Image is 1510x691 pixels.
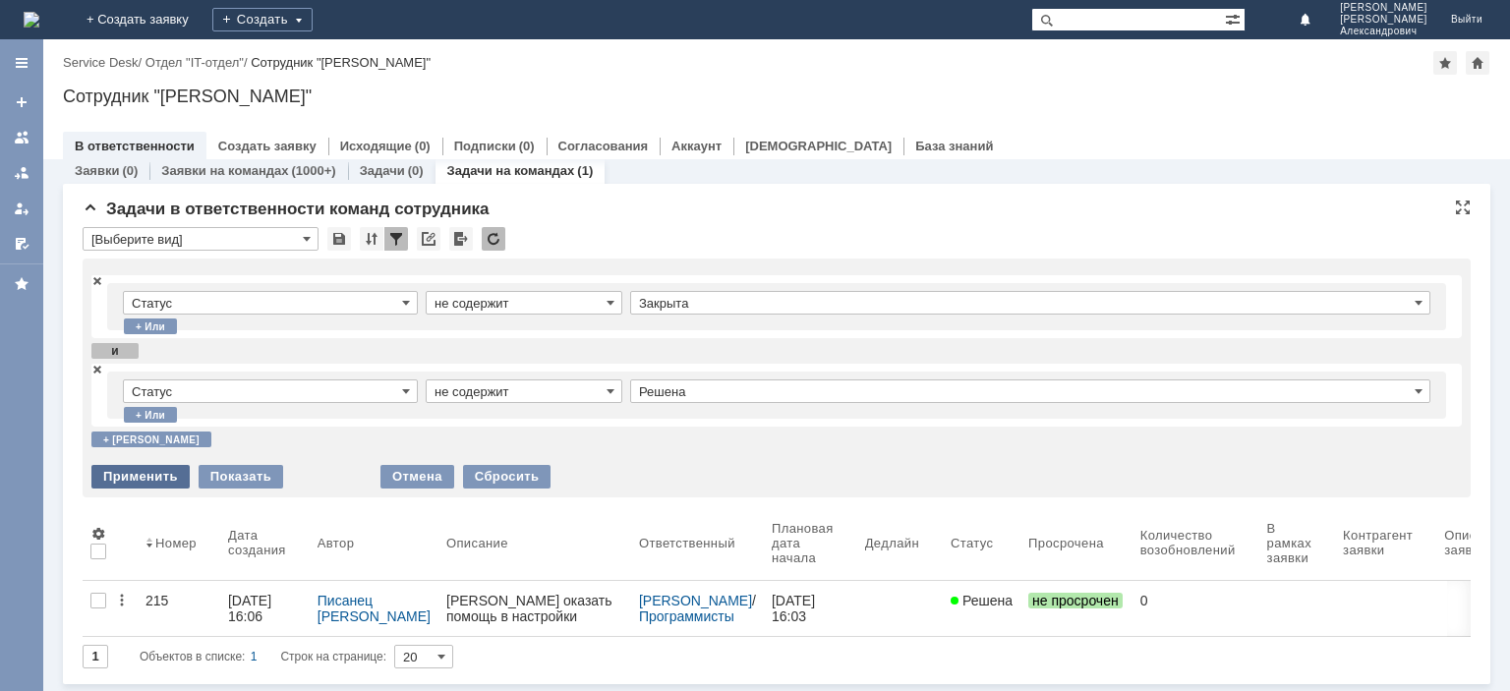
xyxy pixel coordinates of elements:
[1132,581,1259,636] a: 0
[446,536,508,550] div: Описание
[138,505,220,581] th: Номер
[91,362,103,375] span: Закрыть
[671,139,722,153] a: Аккаунт
[447,163,575,178] a: Задачи на командах
[291,163,335,178] div: (1000+)
[91,343,139,359] div: и
[360,163,405,178] a: Задачи
[114,593,130,608] div: Действия
[1132,505,1259,581] th: Количество возобновлений
[577,163,593,178] div: (1)
[1444,528,1506,557] div: Описание заявки
[6,122,37,153] a: Заявки на командах
[75,163,119,178] a: Заявки
[631,505,764,581] th: Ответственный
[155,536,197,550] div: Номер
[145,55,244,70] a: Отдел "IT-отдел"
[251,645,258,668] div: 1
[772,593,819,624] div: [DATE] 16:03
[1028,593,1123,608] span: не просрочен
[6,228,37,259] a: Мои согласования
[454,139,516,153] a: Подписки
[6,157,37,189] a: Заявки в моей ответственности
[408,163,424,178] div: (0)
[340,139,412,153] a: Исходящие
[212,8,313,31] div: Создать
[1140,528,1236,557] div: Количество возобновлений
[6,193,37,224] a: Мои заявки
[943,581,1020,636] a: Решена
[1466,51,1489,75] div: Сделать домашней страницей
[415,139,431,153] div: (0)
[943,505,1020,581] th: Статус
[228,593,275,624] div: [DATE] 16:06
[145,593,212,608] div: 215
[251,55,431,70] div: Сотрудник "[PERSON_NAME]"
[1020,505,1132,581] th: Просрочена
[764,505,857,581] th: Плановая дата начала
[1455,200,1471,215] div: На всю страницу
[63,86,1490,106] div: Сотрудник "[PERSON_NAME]"
[145,55,251,70] div: /
[318,593,431,624] a: Писанец [PERSON_NAME]
[384,227,408,251] div: Фильтрация...
[639,608,734,624] a: Программисты
[558,139,649,153] a: Согласования
[1225,9,1245,28] span: Расширенный поиск
[90,526,106,542] span: Настройки
[1340,26,1427,37] span: Александрович
[1433,51,1457,75] div: Добавить в избранное
[6,86,37,118] a: Создать заявку
[24,12,39,28] img: logo
[865,536,919,550] div: Дедлайн
[857,505,943,581] th: Дедлайн
[1335,505,1436,581] th: Контрагент заявки
[639,593,756,624] div: /
[140,645,386,668] i: Строк на странице:
[772,521,834,565] div: Плановая дата начала
[140,650,245,663] span: Объектов в списке:
[138,581,220,636] a: 215
[482,227,505,251] div: Обновлять список
[318,536,355,550] div: Автор
[1340,14,1427,26] span: [PERSON_NAME]
[220,581,310,636] a: [DATE] 16:06
[417,227,440,251] div: Скопировать ссылку на список
[1343,528,1413,557] div: Контрагент заявки
[639,536,735,550] div: Ответственный
[1259,505,1335,581] th: В рамках заявки
[764,581,857,636] a: [DATE] 16:03
[519,139,535,153] div: (0)
[161,163,288,178] a: Заявки на командах
[745,139,892,153] a: [DEMOGRAPHIC_DATA]
[951,536,993,550] div: Статус
[83,200,490,218] span: Задачи в ответственности команд сотрудника
[360,227,383,251] div: Сортировка...
[91,273,103,287] span: Закрыть
[310,505,438,581] th: Автор
[1028,536,1104,550] div: Просрочена
[951,593,1013,608] span: Решена
[1020,581,1132,636] a: не просрочен
[327,227,351,251] div: Сохранить вид
[1267,521,1311,565] div: В рамках заявки
[122,163,138,178] div: (0)
[639,593,752,608] a: [PERSON_NAME]
[915,139,993,153] a: База знаний
[449,227,473,251] div: Экспорт списка
[24,12,39,28] a: Перейти на домашнюю страницу
[228,528,286,557] div: Дата создания
[1340,2,1427,14] span: [PERSON_NAME]
[63,55,145,70] div: /
[220,505,310,581] th: Дата создания
[75,139,195,153] a: В ответственности
[218,139,317,153] a: Создать заявку
[1140,593,1251,608] div: 0
[63,55,139,70] a: Service Desk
